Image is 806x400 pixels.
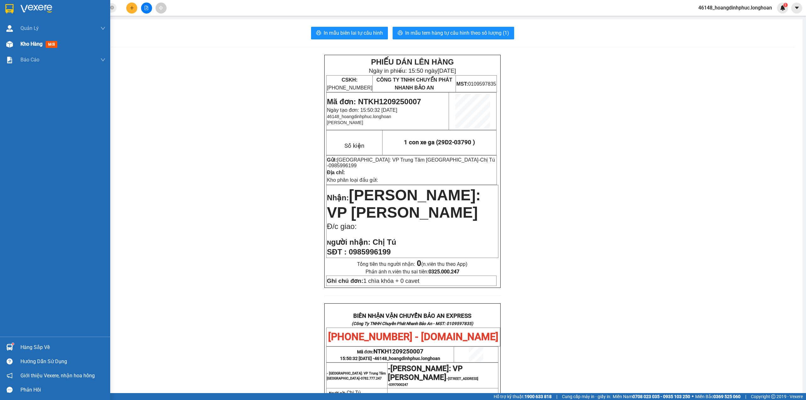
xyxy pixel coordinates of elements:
[373,348,423,355] span: NTKH1209250007
[327,277,419,284] span: 1 chìa khóa + 0 cavet
[327,222,357,231] span: Đ/c giao:
[16,37,106,61] span: [PHONE_NUMBER] - [DOMAIN_NAME]
[331,238,371,246] span: gười nhận:
[398,30,403,36] span: printer
[389,383,408,387] span: 0397000247
[695,393,741,400] span: Miền Bắc
[327,157,495,168] span: Chị Tú -
[144,6,149,10] span: file-add
[369,67,456,74] span: Ngày in phiếu: 15:50 ngày
[525,394,552,399] strong: 1900 633 818
[388,367,478,387] span: -
[6,57,13,63] img: solution-icon
[15,9,106,24] strong: BIÊN NHẬN VẬN CHUYỂN BẢO AN EXPRESS
[327,391,346,395] strong: - Người gửi:
[6,41,13,48] img: warehouse-icon
[20,24,39,32] span: Quản Lý
[327,97,421,106] span: Mã đơn: NTKH1209250007
[613,393,690,400] span: Miền Nam
[371,58,454,66] strong: PHIẾU DÁN LÊN HÀNG
[327,187,480,221] span: [PERSON_NAME]: VP [PERSON_NAME]
[46,41,57,48] span: mới
[366,269,459,275] span: Phản ánh n.viên thu sai tiền:
[357,261,468,267] span: Tổng tiền thu người nhận:
[126,3,137,14] button: plus
[327,239,370,246] strong: N
[327,77,372,90] span: [PHONE_NUMBER]
[780,5,786,11] img: icon-new-feature
[12,343,14,345] sup: 1
[20,372,95,380] span: Giới thiệu Vexere, nhận hoa hồng
[110,6,114,9] span: close-circle
[417,261,468,267] span: (n.viên thu theo App)
[7,358,13,364] span: question-circle
[327,157,337,163] strong: Gửi:
[327,157,495,168] span: -
[404,139,475,146] span: 1 con xe ga (29D2-03790 )
[456,81,496,87] span: 0109597835
[693,4,777,12] span: 46148_hoangdinhphuc.longhoan
[324,29,383,37] span: In mẫu biên lai tự cấu hình
[794,5,800,11] span: caret-down
[5,4,14,14] img: logo-vxr
[393,27,514,39] button: printerIn mẫu tem hàng tự cấu hình theo số lượng (1)
[328,331,498,343] span: [PHONE_NUMBER] - [DOMAIN_NAME]
[327,193,349,202] span: Nhận:
[110,5,114,11] span: close-circle
[156,3,167,14] button: aim
[7,387,13,393] span: message
[327,114,391,119] span: 46148_hoangdinhphuc.longhoan
[429,269,459,275] strong: 0325.000.247
[494,393,552,400] span: Hỗ trợ kỹ thuật:
[20,385,105,395] div: Phản hồi
[361,376,382,380] span: 0782.777.247
[20,41,43,47] span: Kho hàng
[311,27,388,39] button: printerIn mẫu biên lai tự cấu hình
[784,3,786,7] span: 1
[327,277,363,284] strong: Ghi chú đơn:
[713,394,741,399] strong: 0369 525 060
[340,356,440,361] span: 15:50:32 [DATE] -
[417,259,421,268] strong: 0
[327,170,345,175] strong: Địa chỉ:
[342,77,358,83] strong: CSKH:
[14,26,108,36] strong: (Công Ty TNHH Chuyển Phát Nhanh Bảo An - MST: 0109597835)
[159,6,163,10] span: aim
[562,393,611,400] span: Cung cấp máy in - giấy in:
[353,312,471,319] strong: BIÊN NHẬN VẬN CHUYỂN BẢO AN EXPRESS
[20,357,105,366] div: Hướng dẫn sử dụng
[357,349,424,354] span: Mã đơn:
[344,142,364,149] span: Số kiện
[374,356,440,361] span: 46148_hoangdinhphuc.longhoan
[327,248,347,256] strong: SĐT :
[337,157,479,163] span: [GEOGRAPHIC_DATA]: VP Trung Tâm [GEOGRAPHIC_DATA]
[376,77,452,90] span: CÔNG TY TNHH CHUYỂN PHÁT NHANH BẢO AN
[327,371,386,380] span: - [GEOGRAPHIC_DATA]: VP Trung Tâm [GEOGRAPHIC_DATA]-
[327,177,378,183] span: Kho phân loại đầu gửi:
[692,395,694,398] span: ⚪️
[7,373,13,379] span: notification
[20,56,39,64] span: Báo cáo
[327,120,363,125] span: [PERSON_NAME]
[20,343,105,352] div: Hàng sắp về
[329,163,357,168] span: 0985996199
[327,107,397,113] span: Ngày tạo đơn: 15:50:32 [DATE]
[130,6,134,10] span: plus
[791,3,802,14] button: caret-down
[6,25,13,32] img: warehouse-icon
[456,81,468,87] strong: MST:
[783,3,788,7] sup: 1
[633,394,690,399] strong: 0708 023 035 - 0935 103 250
[100,26,105,31] span: down
[6,344,13,351] img: warehouse-icon
[100,57,105,62] span: down
[771,394,775,399] span: copyright
[349,248,391,256] span: 0985996199
[372,238,396,246] span: Chị Tú
[438,67,456,74] span: [DATE]
[352,321,473,326] strong: (Công Ty TNHH Chuyển Phát Nhanh Bảo An - MST: 0109597835)
[316,30,321,36] span: printer
[405,29,509,37] span: In mẫu tem hàng tự cấu hình theo số lượng (1)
